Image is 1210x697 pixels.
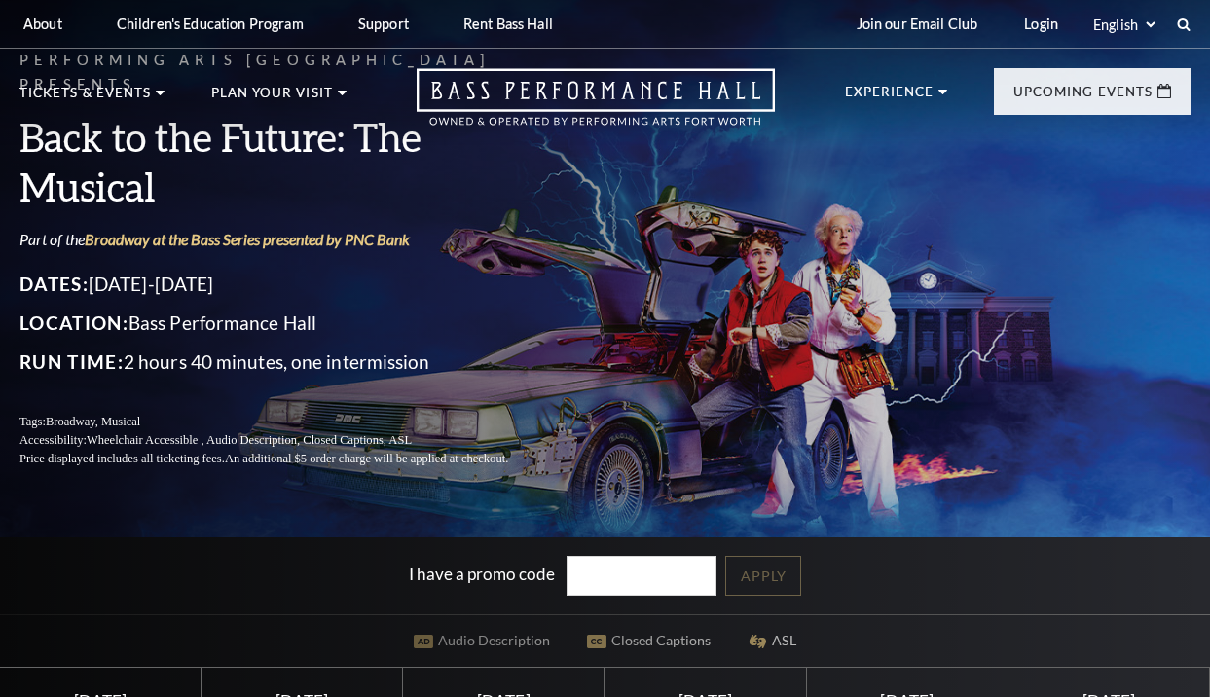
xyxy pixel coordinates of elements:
p: Plan Your Visit [211,87,333,110]
label: I have a promo code [409,564,555,584]
select: Select: [1089,16,1158,34]
span: Broadway, Musical [46,416,140,429]
p: Experience [845,86,935,109]
a: Broadway at the Bass Series presented by PNC Bank [85,230,410,248]
p: Price displayed includes all ticketing fees. [19,450,555,468]
p: Tags: [19,414,555,432]
p: Tickets & Events [19,87,151,110]
p: 2 hours 40 minutes, one intermission [19,348,555,379]
p: Upcoming Events [1013,86,1153,109]
p: Children's Education Program [117,16,304,32]
p: Bass Performance Hall [19,309,555,340]
span: Location: [19,312,128,335]
span: An additional $5 order charge will be applied at checkout. [225,452,508,465]
p: Part of the [19,229,555,250]
p: Support [358,16,409,32]
p: [DATE]-[DATE] [19,270,555,301]
span: Dates: [19,274,89,296]
p: Accessibility: [19,431,555,450]
p: Rent Bass Hall [463,16,553,32]
h3: Back to the Future: The Musical [19,112,555,211]
span: Wheelchair Accessible , Audio Description, Closed Captions, ASL [87,433,412,447]
span: Run Time: [19,351,124,374]
p: About [23,16,62,32]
